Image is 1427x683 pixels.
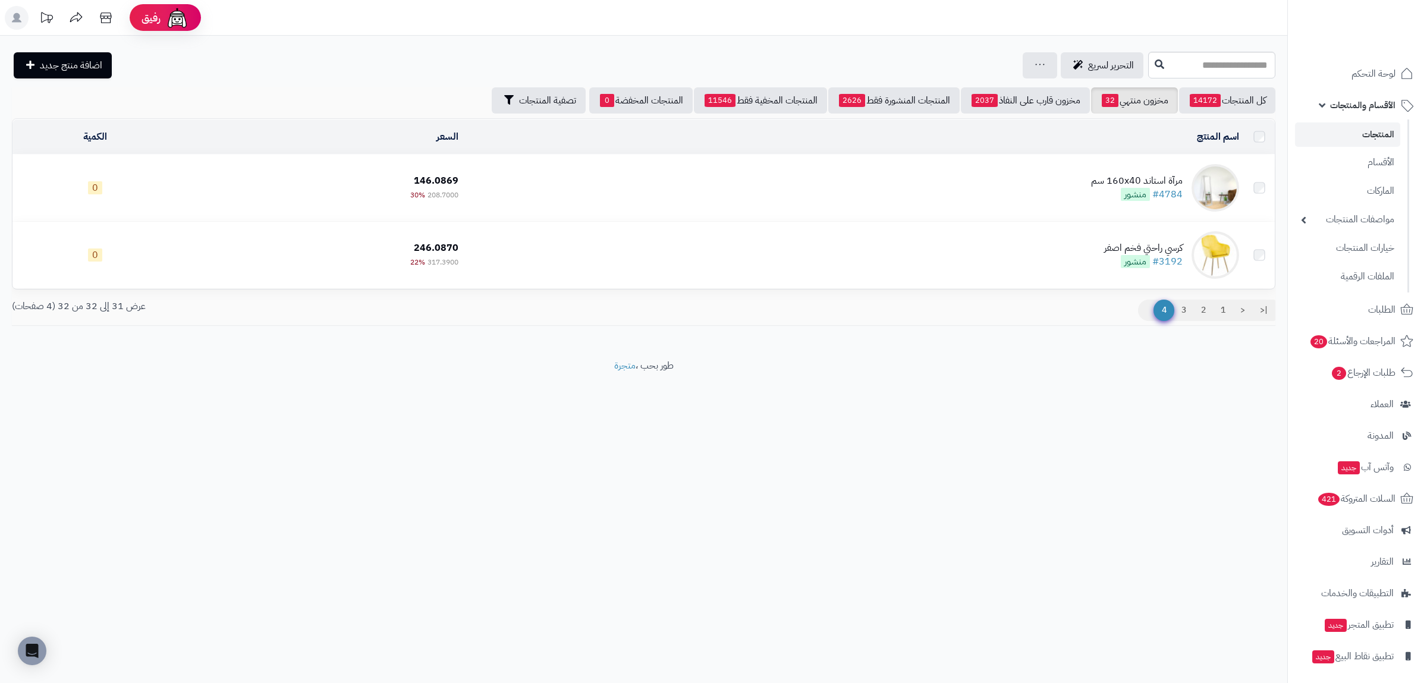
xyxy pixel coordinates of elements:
a: |< [1252,300,1275,321]
a: 2 [1193,300,1214,321]
span: التطبيقات والخدمات [1321,585,1394,602]
a: الماركات [1295,178,1400,204]
span: 4 [1153,300,1174,321]
a: 3 [1174,300,1194,321]
a: السعر [436,130,458,144]
span: 246.0870 [414,241,458,255]
a: #3192 [1152,254,1183,269]
span: المدونة [1368,427,1394,444]
span: 0 [88,181,102,194]
span: طلبات الإرجاع [1331,364,1395,381]
img: مرآة استاند 160x40 سم [1192,164,1239,212]
a: التطبيقات والخدمات [1295,579,1420,608]
span: تطبيق نقاط البيع [1311,648,1394,665]
a: تطبيق المتجرجديد [1295,610,1420,639]
a: المنتجات المخفضة0 [589,87,693,114]
a: اسم المنتج [1197,130,1239,144]
a: المنتجات المخفية فقط11546 [694,87,827,114]
span: 317.3900 [428,257,458,267]
span: جديد [1338,461,1360,474]
a: تحديثات المنصة [32,6,61,33]
a: مواصفات المنتجات [1295,207,1400,232]
span: 32 [1102,94,1118,107]
span: 30% [410,190,425,200]
span: منشور [1121,255,1150,268]
a: طلبات الإرجاع2 [1295,358,1420,387]
a: كل المنتجات14172 [1179,87,1275,114]
span: 14172 [1190,94,1221,107]
div: مرآة استاند 160x40 سم [1091,174,1183,188]
span: المراجعات والأسئلة [1309,333,1395,350]
img: كرسي راحتي فخم اصفر [1192,231,1239,279]
span: 208.7000 [428,190,458,200]
a: #4784 [1152,187,1183,202]
a: مخزون قارب على النفاذ2037 [961,87,1090,114]
a: < [1233,300,1253,321]
span: أدوات التسويق [1342,522,1394,539]
img: ai-face.png [165,6,189,30]
span: 11546 [705,94,735,107]
span: اضافة منتج جديد [40,58,102,73]
a: المنتجات المنشورة فقط2626 [828,87,960,114]
a: الكمية [83,130,107,144]
a: الأقسام [1295,150,1400,175]
a: السلات المتروكة421 [1295,484,1420,513]
span: التقارير [1371,553,1394,570]
span: 20 [1310,335,1327,348]
span: العملاء [1371,396,1394,413]
span: 2626 [839,94,865,107]
div: عرض 31 إلى 32 من 32 (4 صفحات) [3,300,644,313]
a: الملفات الرقمية [1295,264,1400,289]
div: Open Intercom Messenger [18,637,46,665]
a: الطلبات [1295,295,1420,324]
div: كرسي راحتي فخم اصفر [1104,241,1183,255]
span: 0 [88,248,102,262]
a: العملاء [1295,390,1420,418]
a: اضافة منتج جديد [14,52,112,78]
span: التحرير لسريع [1088,58,1134,73]
a: المدونة [1295,421,1420,450]
a: أدوات التسويق [1295,516,1420,544]
span: تصفية المنتجات [519,93,576,108]
span: السلات المتروكة [1317,490,1395,507]
a: وآتس آبجديد [1295,453,1420,481]
span: جديد [1312,650,1334,663]
span: الأقسام والمنتجات [1330,97,1395,114]
span: لوحة التحكم [1351,65,1395,82]
span: منشور [1121,188,1150,201]
button: تصفية المنتجات [492,87,586,114]
a: تطبيق نقاط البيعجديد [1295,642,1420,671]
span: 421 [1318,493,1340,506]
a: متجرة [614,358,636,373]
a: خيارات المنتجات [1295,235,1400,261]
span: جديد [1325,619,1347,632]
a: التقارير [1295,547,1420,576]
span: رفيق [142,11,161,25]
span: 22% [410,257,425,267]
span: الطلبات [1368,301,1395,318]
span: 0 [600,94,614,107]
a: التحرير لسريع [1061,52,1143,78]
a: مخزون منتهي32 [1091,87,1178,114]
span: 2037 [972,94,998,107]
a: 1 [1213,300,1233,321]
a: لوحة التحكم [1295,59,1420,88]
a: المنتجات [1295,122,1400,147]
span: 2 [1332,367,1346,380]
span: تطبيق المتجر [1324,616,1394,633]
span: 146.0869 [414,174,458,188]
a: المراجعات والأسئلة20 [1295,327,1420,355]
span: وآتس آب [1337,459,1394,476]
